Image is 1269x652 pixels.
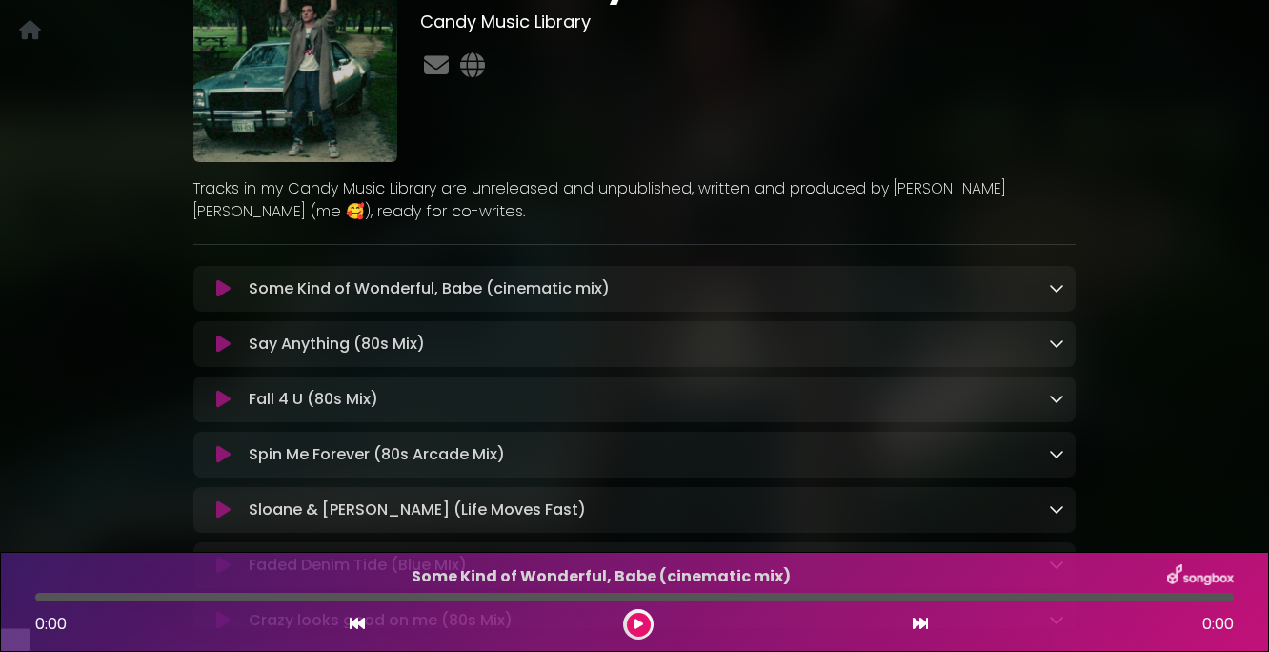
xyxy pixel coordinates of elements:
[249,499,1049,521] p: Sloane & [PERSON_NAME] (Life Moves Fast)
[420,11,1077,32] h3: Candy Music Library
[249,443,1049,466] p: Spin Me Forever (80s Arcade Mix)
[1167,564,1234,589] img: songbox-logo-white.png
[249,333,1049,356] p: Say Anything (80s Mix)
[35,613,67,635] span: 0:00
[249,388,1049,411] p: Fall 4 U (80s Mix)
[35,565,1167,588] p: Some Kind of Wonderful, Babe (cinematic mix)
[249,277,1049,300] p: Some Kind of Wonderful, Babe (cinematic mix)
[1202,613,1234,636] span: 0:00
[193,177,1076,223] p: Tracks in my Candy Music Library are unreleased and unpublished, written and produced by [PERSON_...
